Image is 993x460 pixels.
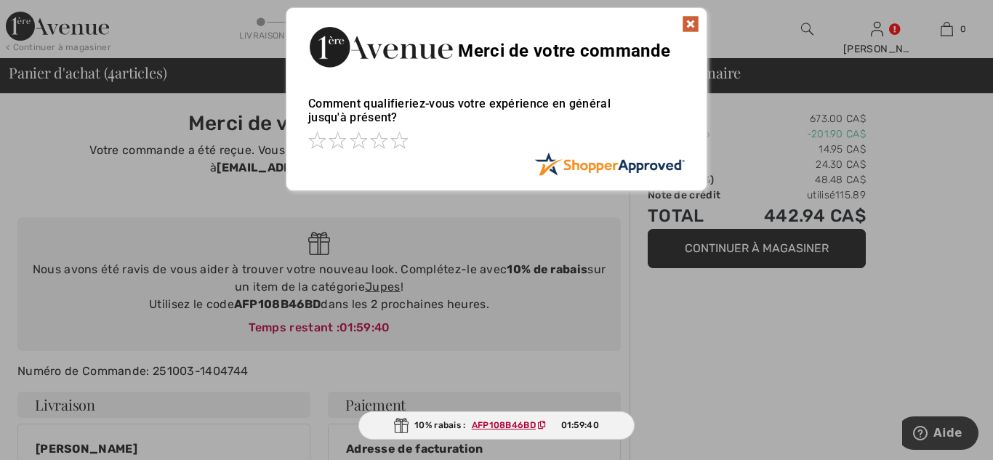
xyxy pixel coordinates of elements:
span: 01:59:40 [561,419,599,432]
span: Aide [31,10,60,23]
span: Merci de votre commande [458,41,670,61]
img: Merci de votre commande [308,23,454,71]
ins: AFP108B46BD [472,420,536,430]
div: Comment qualifieriez-vous votre expérience en général jusqu'à présent? [308,82,685,152]
img: x [682,15,699,33]
img: Gift.svg [394,418,409,433]
div: 10% rabais : [358,411,635,440]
